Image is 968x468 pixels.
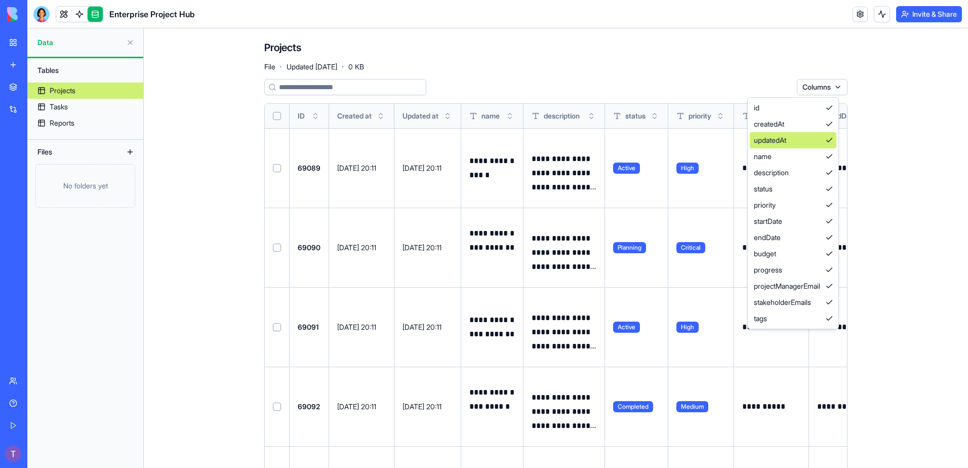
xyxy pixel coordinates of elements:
div: description [750,165,836,181]
div: priority [750,197,836,213]
div: id [750,100,836,116]
div: progress [750,262,836,278]
div: status [750,181,836,197]
div: updatedAt [750,132,836,148]
div: stakeholderEmails [750,294,836,310]
div: Columns [747,97,839,329]
div: projectManagerEmail [750,278,836,294]
div: createdAt [750,116,836,132]
div: startDate [750,213,836,229]
div: budget [750,246,836,262]
div: tags [750,310,836,327]
div: endDate [750,229,836,246]
div: name [750,148,836,165]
